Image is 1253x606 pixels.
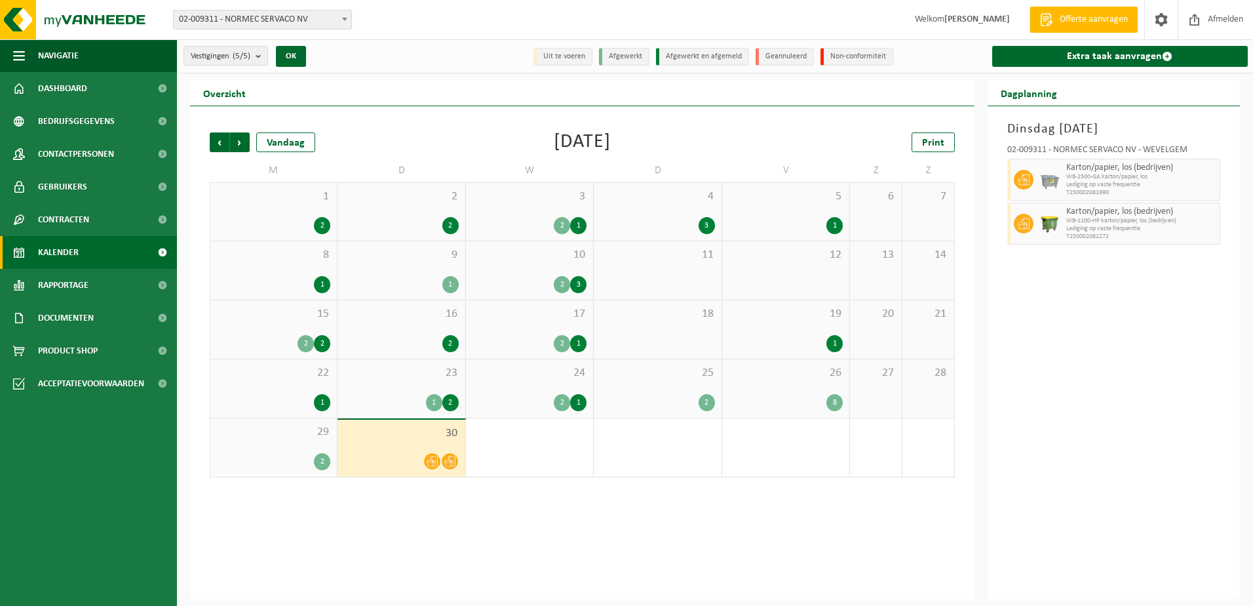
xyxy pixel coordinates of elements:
[472,248,587,262] span: 10
[426,394,442,411] div: 1
[38,72,87,105] span: Dashboard
[472,307,587,321] span: 17
[337,159,465,182] td: D
[570,217,587,234] div: 1
[699,394,715,411] div: 2
[38,302,94,334] span: Documenten
[191,47,250,66] span: Vestigingen
[1066,173,1217,181] span: WB-2500-GA karton/papier, los
[344,426,458,441] span: 30
[314,217,330,234] div: 2
[554,276,570,293] div: 2
[472,190,587,204] span: 3
[1030,7,1138,33] a: Offerte aanvragen
[472,366,587,380] span: 24
[729,307,843,321] span: 19
[344,366,458,380] span: 23
[909,366,948,380] span: 28
[600,248,714,262] span: 11
[217,307,330,321] span: 15
[600,366,714,380] span: 25
[599,48,649,66] li: Afgewerkt
[174,10,351,29] span: 02-009311 - NORMEC SERVACO NV
[38,203,89,236] span: Contracten
[1056,13,1131,26] span: Offerte aanvragen
[38,334,98,367] span: Product Shop
[344,248,458,262] span: 9
[570,335,587,352] div: 1
[38,39,79,72] span: Navigatie
[466,159,594,182] td: W
[600,190,714,204] span: 4
[1066,207,1217,217] span: Karton/papier, los (bedrijven)
[554,132,611,152] div: [DATE]
[190,80,259,106] h2: Overzicht
[217,248,330,262] span: 8
[38,105,115,138] span: Bedrijfsgegevens
[314,335,330,352] div: 2
[442,217,459,234] div: 2
[210,132,229,152] span: Vorige
[722,159,850,182] td: V
[276,46,306,67] button: OK
[210,159,337,182] td: M
[230,132,250,152] span: Volgende
[217,425,330,439] span: 29
[857,248,895,262] span: 13
[533,48,592,66] li: Uit te voeren
[857,190,895,204] span: 6
[909,248,948,262] span: 14
[912,132,955,152] a: Print
[1040,214,1060,233] img: WB-1100-HPE-GN-50
[38,367,144,400] span: Acceptatievoorwaarden
[314,276,330,293] div: 1
[1007,146,1221,159] div: 02-009311 - NORMEC SERVACO NV - WEVELGEM
[729,366,843,380] span: 26
[922,138,944,148] span: Print
[344,190,458,204] span: 2
[826,217,843,234] div: 1
[554,335,570,352] div: 2
[1066,163,1217,173] span: Karton/papier, los (bedrijven)
[554,217,570,234] div: 2
[183,46,268,66] button: Vestigingen(5/5)
[729,248,843,262] span: 12
[38,269,88,302] span: Rapportage
[820,48,893,66] li: Non-conformiteit
[38,236,79,269] span: Kalender
[826,394,843,411] div: 8
[570,394,587,411] div: 1
[600,307,714,321] span: 18
[442,335,459,352] div: 2
[857,307,895,321] span: 20
[570,276,587,293] div: 3
[756,48,814,66] li: Geannuleerd
[1066,189,1217,197] span: T250002081990
[233,52,250,60] count: (5/5)
[656,48,749,66] li: Afgewerkt en afgemeld
[988,80,1070,106] h2: Dagplanning
[217,190,330,204] span: 1
[344,307,458,321] span: 16
[992,46,1248,67] a: Extra taak aanvragen
[217,366,330,380] span: 22
[902,159,955,182] td: Z
[298,335,314,352] div: 2
[314,394,330,411] div: 1
[1040,170,1060,190] img: WB-2500-GAL-GY-01
[699,217,715,234] div: 3
[442,394,459,411] div: 2
[38,171,87,203] span: Gebruikers
[594,159,722,182] td: D
[857,366,895,380] span: 27
[173,10,352,30] span: 02-009311 - NORMEC SERVACO NV
[1007,119,1221,139] h3: Dinsdag [DATE]
[729,190,843,204] span: 5
[256,132,315,152] div: Vandaag
[1066,217,1217,225] span: WB-1100-HP karton/papier, los (bedrijven)
[38,138,114,171] span: Contactpersonen
[442,276,459,293] div: 1
[314,453,330,470] div: 2
[850,159,902,182] td: Z
[944,14,1010,24] strong: [PERSON_NAME]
